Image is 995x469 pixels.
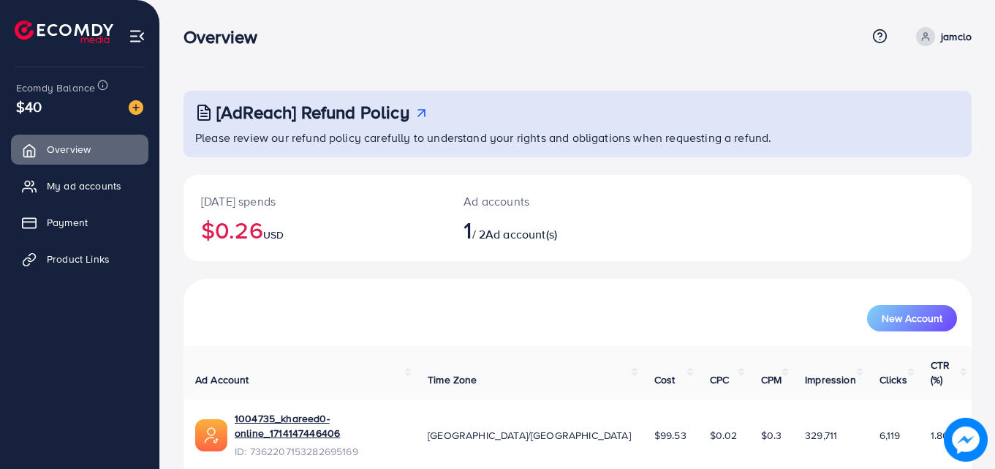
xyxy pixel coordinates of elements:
[464,192,626,210] p: Ad accounts
[11,171,148,200] a: My ad accounts
[201,192,428,210] p: [DATE] spends
[464,216,626,244] h2: / 2
[195,419,227,451] img: ic-ads-acc.e4c84228.svg
[47,179,121,193] span: My ad accounts
[485,226,557,242] span: Ad account(s)
[195,129,963,146] p: Please review our refund policy carefully to understand your rights and obligations when requesti...
[710,428,738,443] span: $0.02
[129,100,143,115] img: image
[129,28,145,45] img: menu
[805,428,837,443] span: 329,711
[11,208,148,237] a: Payment
[910,27,972,46] a: jamclo
[428,428,631,443] span: [GEOGRAPHIC_DATA]/[GEOGRAPHIC_DATA]
[235,411,404,441] a: 1004735_khareed0-online_1714147446406
[195,372,249,387] span: Ad Account
[15,20,113,43] img: logo
[867,305,957,331] button: New Account
[263,228,284,242] span: USD
[47,142,91,157] span: Overview
[216,102,409,123] h3: [AdReach] Refund Policy
[47,215,88,230] span: Payment
[761,372,782,387] span: CPM
[710,372,729,387] span: CPC
[184,26,269,48] h3: Overview
[11,244,148,274] a: Product Links
[931,428,949,443] span: 1.86
[16,96,42,117] span: $40
[941,28,972,45] p: jamclo
[428,372,477,387] span: Time Zone
[879,372,907,387] span: Clicks
[879,428,901,443] span: 6,119
[464,213,472,247] span: 1
[654,428,686,443] span: $99.53
[201,216,428,244] h2: $0.26
[944,418,988,462] img: image
[654,372,676,387] span: Cost
[805,372,856,387] span: Impression
[761,428,782,443] span: $0.3
[47,252,110,266] span: Product Links
[931,358,950,387] span: CTR (%)
[11,135,148,164] a: Overview
[882,313,942,323] span: New Account
[16,80,95,95] span: Ecomdy Balance
[235,444,404,459] span: ID: 7362207153282695169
